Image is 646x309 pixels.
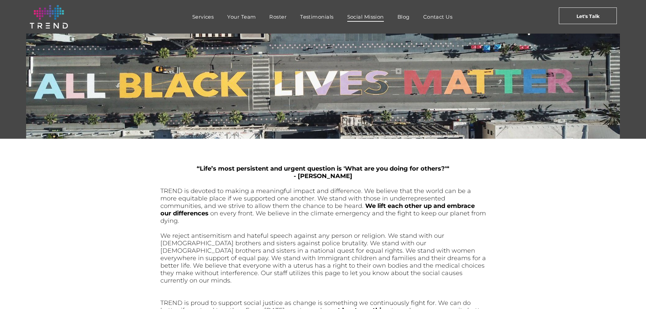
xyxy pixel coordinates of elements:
[391,12,416,22] a: Blog
[30,5,68,28] img: logo
[160,210,486,225] span: on every front. We believe in the climate emergency and the fight to keep our planet from dying.
[185,12,221,22] a: Services
[293,12,340,22] a: Testimonials
[160,232,486,284] span: We reject antisemitism and hateful speech against any person or religion. We stand with our [DEMO...
[559,7,617,24] a: Let's Talk
[576,8,600,25] span: Let's Talk
[197,165,449,172] span: “Life’s most persistent and urgent question is 'What are you doing for others?'“
[294,172,352,180] span: - [PERSON_NAME]
[416,12,459,22] a: Contact Us
[220,12,262,22] a: Your Team
[340,12,391,22] a: Social Mission
[160,187,471,210] span: TREND is devoted to making a meaningful impact and difference. We believe that the world can be a...
[160,202,475,217] span: We lift each other up and embrace our differences
[262,12,293,22] a: Roster
[612,276,646,309] iframe: Chat Widget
